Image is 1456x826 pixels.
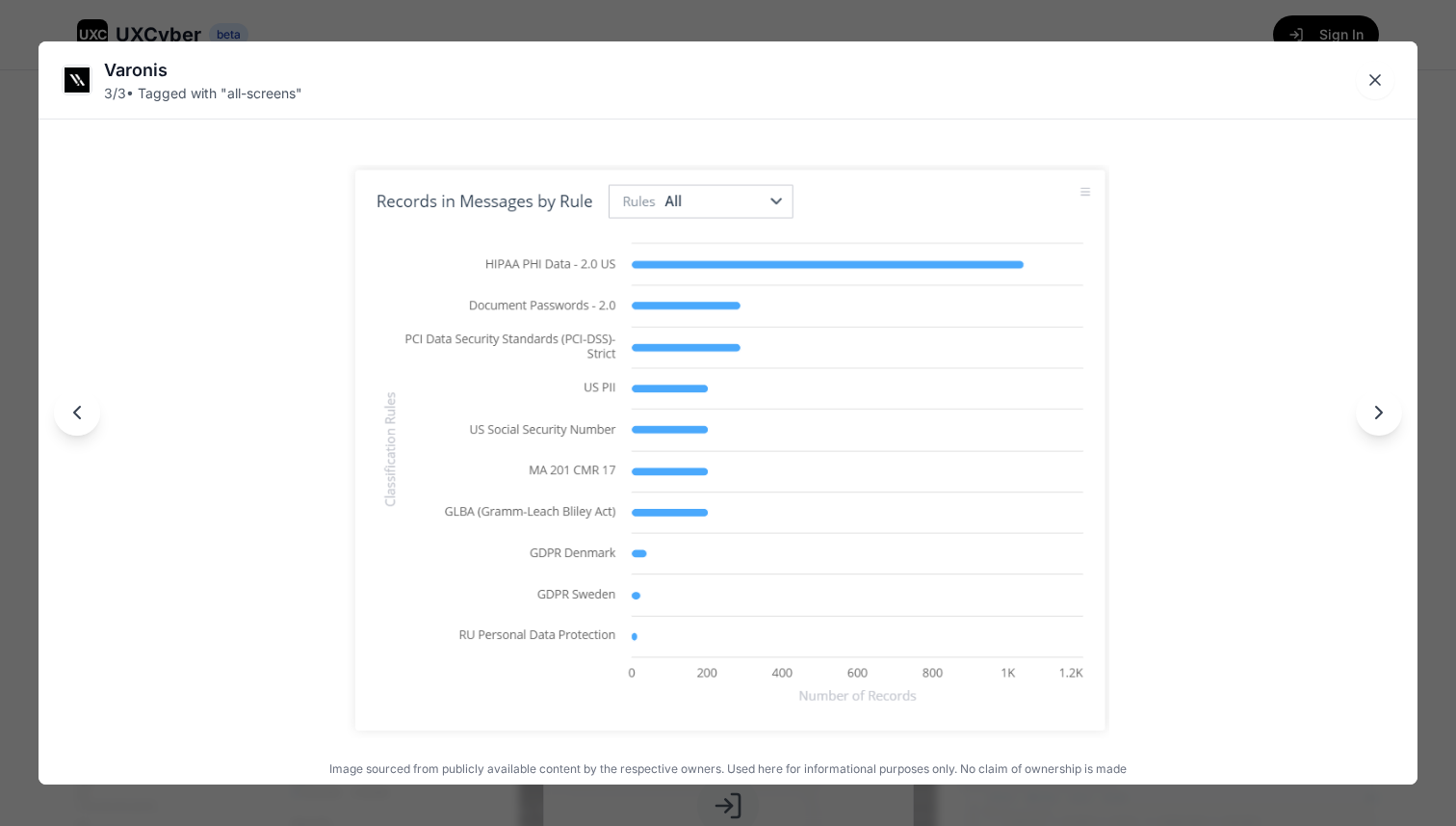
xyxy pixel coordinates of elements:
button: Next image [1356,389,1402,436]
img: Varonis logo [63,66,91,94]
div: Varonis [104,57,302,84]
button: Previous image [54,389,100,436]
img: Varonis image 3 [347,165,1109,738]
button: Close lightbox [1356,61,1394,99]
div: 3 / 3 • Tagged with " all-screens " [104,84,302,103]
p: Image sourced from publicly available content by the respective owners. Used here for information... [46,761,1410,777]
